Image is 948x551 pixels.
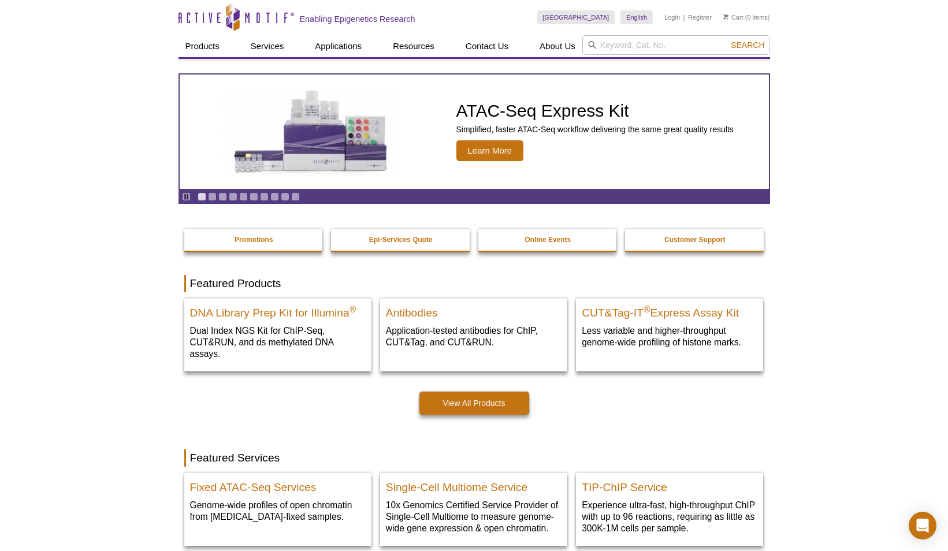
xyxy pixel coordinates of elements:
[250,192,258,201] a: Go to slide 6
[533,35,582,57] a: About Us
[723,10,770,24] li: (0 items)
[456,140,524,161] span: Learn More
[380,298,567,360] a: All Antibodies Antibodies Application-tested antibodies for ChIP, CUT&Tag, and CUT&RUN.
[190,325,366,360] p: Dual Index NGS Kit for ChIP-Seq, CUT&RUN, and ds methylated DNA assays.
[184,472,371,534] a: Fixed ATAC-Seq Services Fixed ATAC-Seq Services Genome-wide profiles of open chromatin from [MEDI...
[664,13,680,21] a: Login
[182,192,191,201] a: Toggle autoplay
[664,236,725,244] strong: Customer Support
[218,192,227,201] a: Go to slide 3
[300,14,415,24] h2: Enabling Epigenetics Research
[582,499,757,534] p: Experience ultra-fast, high-throughput ChIP with up to 96 reactions, requiring as little as 300K-...
[419,392,529,415] a: View All Products
[244,35,291,57] a: Services
[308,35,369,57] a: Applications
[260,192,269,201] a: Go to slide 7
[350,304,356,314] sup: ®
[190,301,366,319] h2: DNA Library Prep Kit for Illumina
[456,102,734,120] h2: ATAC-Seq Express Kit
[576,472,763,546] a: TIP-ChIP Service TIP-ChIP Service Experience ultra-fast, high-throughput ChIP with up to 96 react...
[727,40,768,50] button: Search
[909,512,936,539] div: Open Intercom Messenger
[386,35,441,57] a: Resources
[731,40,764,50] span: Search
[291,192,300,201] a: Go to slide 10
[184,229,324,251] a: Promotions
[239,192,248,201] a: Go to slide 5
[723,13,743,21] a: Cart
[582,476,757,493] h2: TIP-ChIP Service
[270,192,279,201] a: Go to slide 8
[386,499,562,534] p: 10x Genomics Certified Service Provider of Single-Cell Multiome to measure genome-wide gene expre...
[456,124,734,135] p: Simplified, faster ATAC-Seq workflow delivering the same great quality results
[625,229,765,251] a: Customer Support
[229,192,237,201] a: Go to slide 4
[198,192,206,201] a: Go to slide 1
[576,298,763,360] a: CUT&Tag-IT® Express Assay Kit CUT&Tag-IT®Express Assay Kit Less variable and higher-throughput ge...
[179,35,226,57] a: Products
[478,229,618,251] a: Online Events
[190,499,366,523] p: Genome-wide profiles of open chromatin from [MEDICAL_DATA]-fixed samples.
[369,236,433,244] strong: Epi-Services Quote
[331,229,471,251] a: Epi-Services Quote
[459,35,515,57] a: Contact Us
[235,236,273,244] strong: Promotions
[184,449,764,467] h2: Featured Services
[386,301,562,319] h2: Antibodies
[525,236,571,244] strong: Online Events
[184,275,764,292] h2: Featured Products
[386,476,562,493] h2: Single-Cell Multiome Service
[184,298,371,371] a: DNA Library Prep Kit for Illumina DNA Library Prep Kit for Illumina® Dual Index NGS Kit for ChIP-...
[208,192,217,201] a: Go to slide 2
[180,75,769,189] article: ATAC-Seq Express Kit
[688,13,712,21] a: Register
[582,325,757,348] p: Less variable and higher-throughput genome-wide profiling of histone marks​.
[190,476,366,493] h2: Fixed ATAC-Seq Services
[386,325,562,348] p: Application-tested antibodies for ChIP, CUT&Tag, and CUT&RUN.
[281,192,289,201] a: Go to slide 9
[620,10,653,24] a: English
[683,10,685,24] li: |
[380,472,567,546] a: Single-Cell Multiome Servicee Single-Cell Multiome Service 10x Genomics Certified Service Provide...
[723,14,728,20] img: Your Cart
[180,75,769,189] a: ATAC-Seq Express Kit ATAC-Seq Express Kit Simplified, faster ATAC-Seq workflow delivering the sam...
[644,304,650,314] sup: ®
[537,10,615,24] a: [GEOGRAPHIC_DATA]
[582,35,770,55] input: Keyword, Cat. No.
[582,301,757,319] h2: CUT&Tag-IT Express Assay Kit
[217,88,407,176] img: ATAC-Seq Express Kit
